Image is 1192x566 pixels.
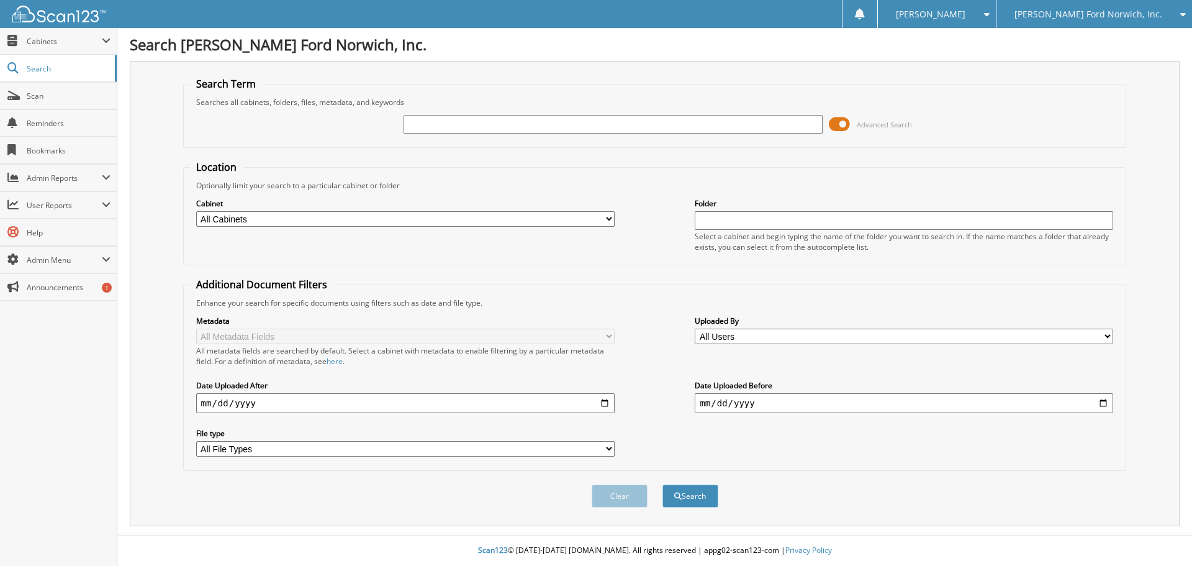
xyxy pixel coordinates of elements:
[27,118,111,129] span: Reminders
[190,97,1120,107] div: Searches all cabinets, folders, files, metadata, and keywords
[327,356,343,367] a: here
[695,380,1113,391] label: Date Uploaded Before
[196,345,615,367] div: All metadata fields are searched by default. Select a cabinet with metadata to enable filtering b...
[190,180,1120,191] div: Optionally limit your search to a particular cabinet or folder
[196,316,615,326] label: Metadata
[190,278,333,291] legend: Additional Document Filters
[27,282,111,293] span: Announcements
[695,231,1113,252] div: Select a cabinet and begin typing the name of the folder you want to search in. If the name match...
[190,160,243,174] legend: Location
[695,198,1113,209] label: Folder
[662,485,718,508] button: Search
[27,36,102,47] span: Cabinets
[196,428,615,439] label: File type
[196,198,615,209] label: Cabinet
[130,34,1180,55] h1: Search [PERSON_NAME] Ford Norwich, Inc.
[1014,11,1162,18] span: [PERSON_NAME] Ford Norwich, Inc.
[896,11,965,18] span: [PERSON_NAME]
[27,145,111,156] span: Bookmarks
[190,298,1120,308] div: Enhance your search for specific documents using filters such as date and file type.
[196,393,615,413] input: start
[695,316,1113,326] label: Uploaded By
[27,173,102,183] span: Admin Reports
[857,120,912,129] span: Advanced Search
[27,63,109,74] span: Search
[592,485,648,508] button: Clear
[695,393,1113,413] input: end
[27,200,102,211] span: User Reports
[102,283,112,293] div: 1
[478,545,508,555] span: Scan123
[12,6,106,22] img: scan123-logo-white.svg
[27,91,111,101] span: Scan
[27,227,111,238] span: Help
[27,255,102,265] span: Admin Menu
[785,545,832,555] a: Privacy Policy
[190,77,262,91] legend: Search Term
[196,380,615,391] label: Date Uploaded After
[117,536,1192,566] div: © [DATE]-[DATE] [DOMAIN_NAME]. All rights reserved | appg02-scan123-com |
